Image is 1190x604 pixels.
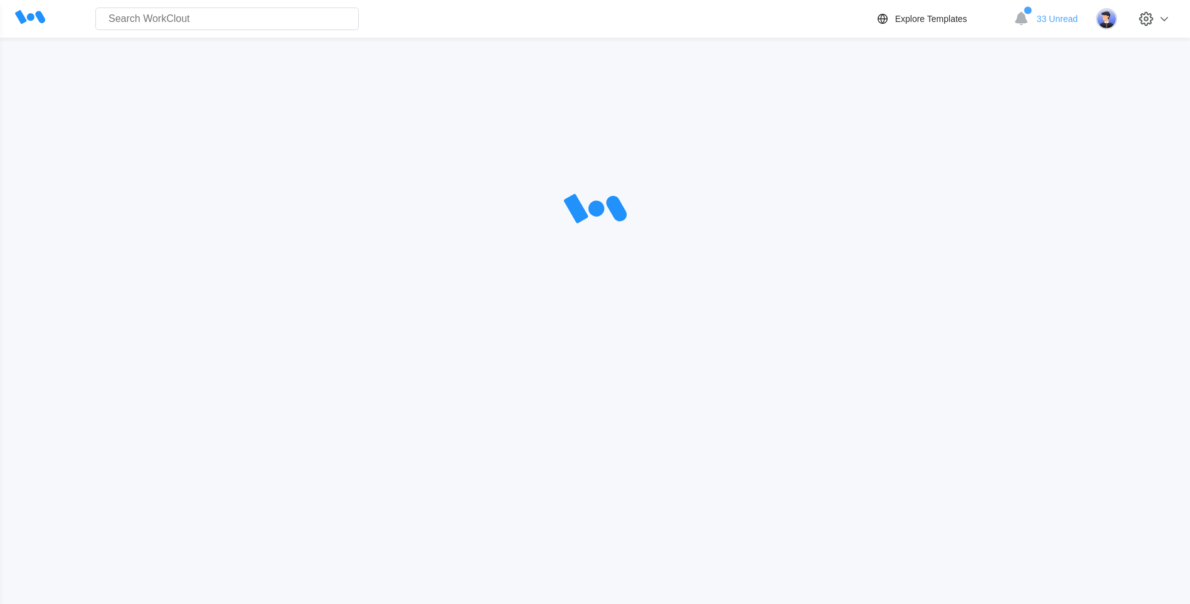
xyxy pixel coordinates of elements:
img: user-5.png [1096,8,1117,30]
a: Explore Templates [875,11,1007,26]
div: Explore Templates [895,14,967,24]
span: 33 Unread [1037,14,1078,24]
input: Search WorkClout [95,8,359,30]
